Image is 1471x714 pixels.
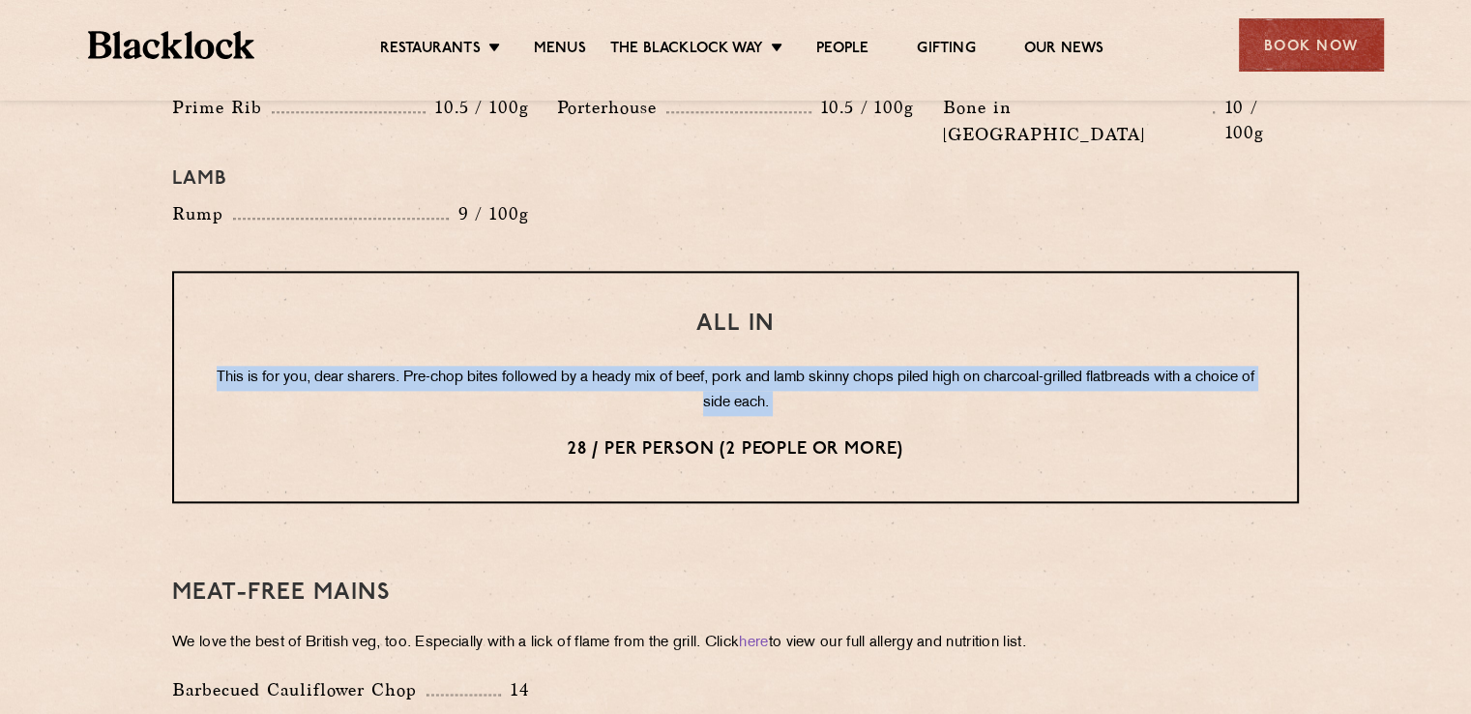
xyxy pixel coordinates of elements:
[380,40,481,61] a: Restaurants
[557,94,666,121] p: Porterhouse
[1024,40,1104,61] a: Our News
[172,580,1299,606] h3: Meat-Free mains
[449,201,529,226] p: 9 / 100g
[1239,18,1384,72] div: Book Now
[917,40,975,61] a: Gifting
[816,40,868,61] a: People
[534,40,586,61] a: Menus
[739,636,768,650] a: here
[88,31,255,59] img: BL_Textured_Logo-footer-cropped.svg
[213,366,1258,416] p: This is for you, dear sharers. Pre-chop bites followed by a heady mix of beef, pork and lamb skin...
[1215,95,1299,145] p: 10 / 100g
[172,167,1299,191] h4: Lamb
[213,437,1258,462] p: 28 / per person (2 people or more)
[172,94,272,121] p: Prime Rib
[213,312,1258,337] h3: All In
[501,677,529,702] p: 14
[943,94,1214,148] p: Bone in [GEOGRAPHIC_DATA]
[172,200,233,227] p: Rump
[610,40,763,61] a: The Blacklock Way
[426,95,528,120] p: 10.5 / 100g
[811,95,914,120] p: 10.5 / 100g
[172,676,427,703] p: Barbecued Cauliflower Chop
[172,630,1299,657] p: We love the best of British veg, too. Especially with a lick of flame from the grill. Click to vi...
